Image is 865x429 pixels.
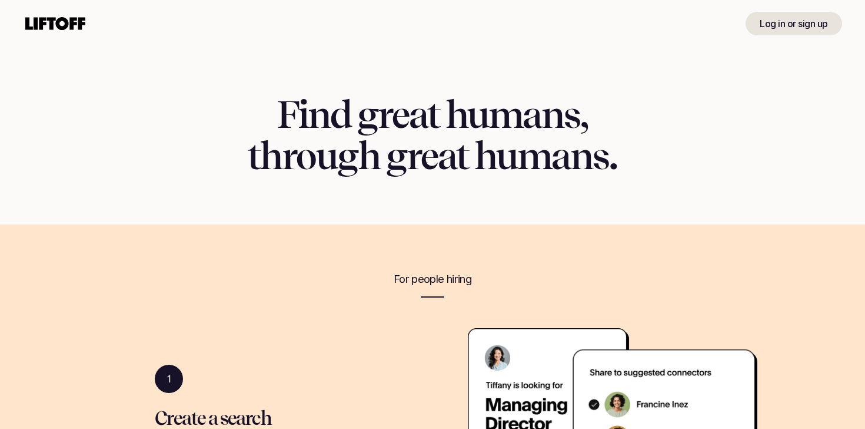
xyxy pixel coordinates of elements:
[746,12,842,35] a: Log in or sign up
[248,133,617,179] span: through great humans.
[760,16,828,31] p: Log in or sign up
[277,92,588,137] span: Find great humans,
[91,272,774,287] p: For people hiring
[167,372,171,386] p: 1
